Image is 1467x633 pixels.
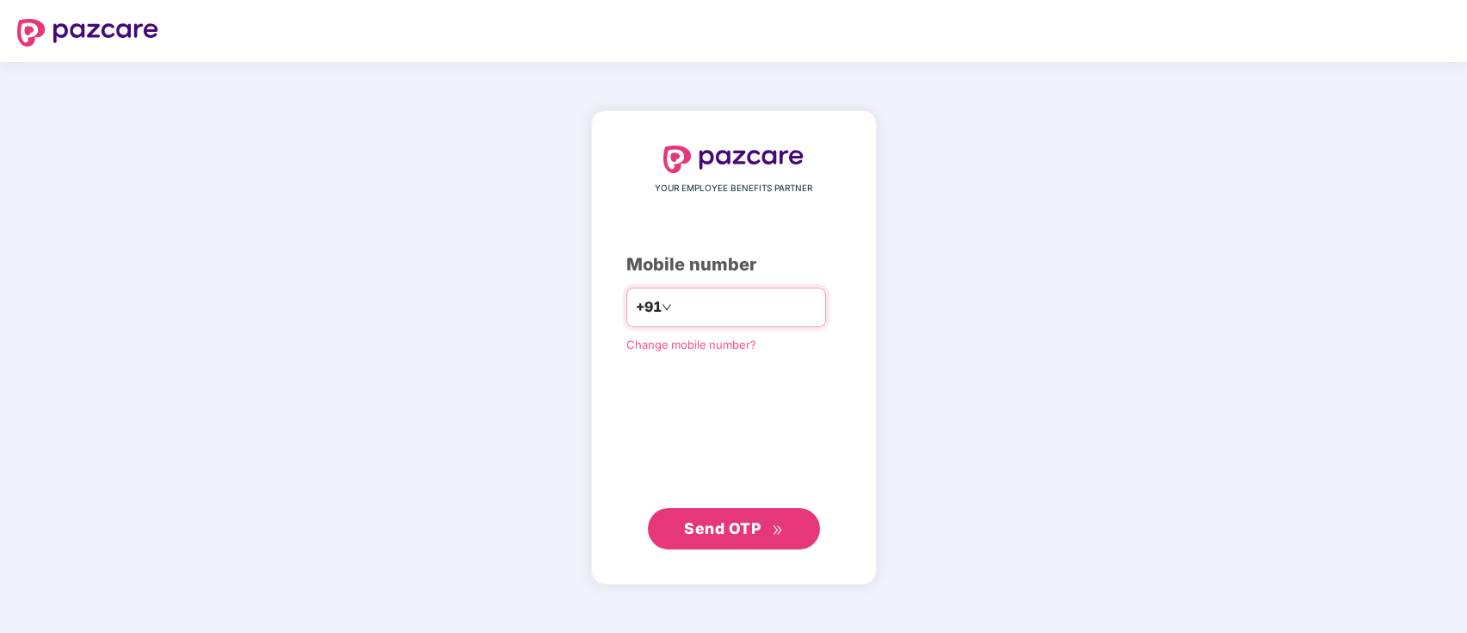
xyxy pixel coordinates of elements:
[626,251,841,278] div: Mobile number
[655,182,812,195] span: YOUR EMPLOYEE BENEFITS PARTNER
[648,508,820,549] button: Send OTPdouble-right
[636,296,662,318] span: +91
[663,146,804,173] img: logo
[17,19,158,47] img: logo
[626,338,756,351] a: Change mobile number?
[662,302,672,313] span: down
[772,524,783,536] span: double-right
[684,519,761,537] span: Send OTP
